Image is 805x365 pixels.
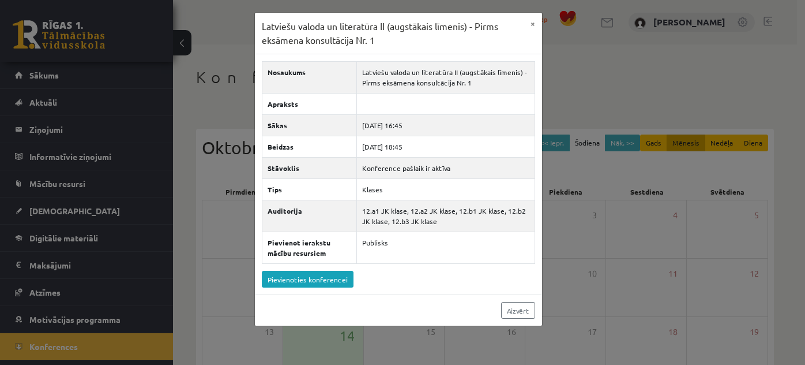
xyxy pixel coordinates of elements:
th: Nosaukums [262,62,357,94]
td: Latviešu valoda un literatūra II (augstākais līmenis) - Pirms eksāmena konsultācija Nr. 1 [357,62,535,94]
td: Klases [357,179,535,200]
a: Pievienoties konferencei [262,271,353,288]
button: × [524,13,542,35]
td: Publisks [357,232,535,264]
a: Aizvērt [501,302,535,319]
td: [DATE] 18:45 [357,136,535,158]
th: Beidzas [262,136,357,158]
th: Stāvoklis [262,158,357,179]
th: Sākas [262,115,357,136]
h3: Latviešu valoda un literatūra II (augstākais līmenis) - Pirms eksāmena konsultācija Nr. 1 [262,20,524,47]
td: [DATE] 16:45 [357,115,535,136]
th: Apraksts [262,94,357,115]
th: Pievienot ierakstu mācību resursiem [262,232,357,264]
th: Tips [262,179,357,200]
td: Konference pašlaik ir aktīva [357,158,535,179]
td: 12.a1 JK klase, 12.a2 JK klase, 12.b1 JK klase, 12.b2 JK klase, 12.b3 JK klase [357,200,535,232]
th: Auditorija [262,200,357,232]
